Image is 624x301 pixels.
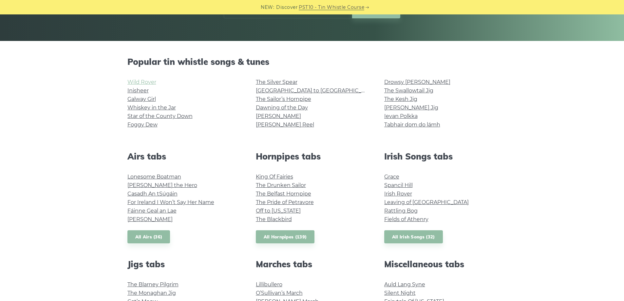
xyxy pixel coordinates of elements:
[127,57,497,67] h2: Popular tin whistle songs & tunes
[127,216,173,222] a: [PERSON_NAME]
[127,281,179,288] a: The Blarney Pilgrim
[256,122,314,128] a: [PERSON_NAME] Reel
[299,4,364,11] a: PST10 - Tin Whistle Course
[256,290,303,296] a: O’Sullivan’s March
[384,174,399,180] a: Grace
[256,151,369,161] h2: Hornpipes tabs
[127,199,214,205] a: For Ireland I Won’t Say Her Name
[384,151,497,161] h2: Irish Songs tabs
[127,87,149,94] a: Inisheer
[256,104,308,111] a: Dawning of the Day
[256,216,292,222] a: The Blackbird
[384,259,497,269] h2: Miscellaneous tabs
[256,113,301,119] a: [PERSON_NAME]
[276,4,298,11] span: Discover
[256,191,311,197] a: The Belfast Hornpipe
[261,4,274,11] span: NEW:
[256,174,293,180] a: King Of Fairies
[384,216,428,222] a: Fields of Athenry
[384,96,417,102] a: The Kesh Jig
[384,87,433,94] a: The Swallowtail Jig
[384,122,440,128] a: Tabhair dom do lámh
[256,281,282,288] a: Lillibullero
[127,191,178,197] a: Casadh An tSúgáin
[256,208,301,214] a: Off to [US_STATE]
[384,182,413,188] a: Spancil Hill
[127,122,158,128] a: Foggy Dew
[384,290,416,296] a: Silent Night
[127,259,240,269] h2: Jigs tabs
[384,281,425,288] a: Auld Lang Syne
[127,290,176,296] a: The Monaghan Jig
[384,104,438,111] a: [PERSON_NAME] Jig
[127,151,240,161] h2: Airs tabs
[384,230,443,244] a: All Irish Songs (32)
[127,104,176,111] a: Whiskey in the Jar
[384,199,469,205] a: Leaving of [GEOGRAPHIC_DATA]
[127,96,156,102] a: Galway Girl
[256,96,311,102] a: The Sailor’s Hornpipe
[127,174,181,180] a: Lonesome Boatman
[127,79,156,85] a: Wild Rover
[384,191,412,197] a: Irish Rover
[127,113,193,119] a: Star of the County Down
[127,182,197,188] a: [PERSON_NAME] the Hero
[127,230,170,244] a: All Airs (36)
[256,182,306,188] a: The Drunken Sailor
[256,199,314,205] a: The Pride of Petravore
[127,208,177,214] a: Fáinne Geal an Lae
[384,79,450,85] a: Drowsy [PERSON_NAME]
[256,230,315,244] a: All Hornpipes (139)
[256,79,297,85] a: The Silver Spear
[384,208,418,214] a: Rattling Bog
[256,259,369,269] h2: Marches tabs
[256,87,377,94] a: [GEOGRAPHIC_DATA] to [GEOGRAPHIC_DATA]
[384,113,418,119] a: Ievan Polkka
